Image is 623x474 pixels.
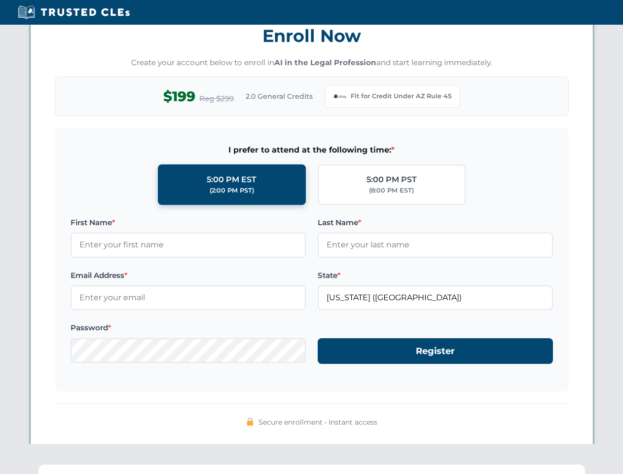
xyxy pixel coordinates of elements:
[71,233,306,257] input: Enter your first name
[199,93,234,105] span: Reg $299
[246,91,313,102] span: 2.0 General Credits
[366,173,417,186] div: 5:00 PM PST
[274,58,376,67] strong: AI in the Legal Profession
[71,144,553,157] span: I prefer to attend at the following time:
[210,186,254,196] div: (2:00 PM PST)
[163,85,195,108] span: $199
[333,89,347,103] img: Arizona Bar
[71,322,306,334] label: Password
[318,270,553,281] label: State
[258,417,377,428] span: Secure enrollment • Instant access
[318,338,553,364] button: Register
[246,418,254,426] img: 🔒
[369,186,414,196] div: (8:00 PM EST)
[71,270,306,281] label: Email Address
[318,217,553,229] label: Last Name
[55,20,569,51] h3: Enroll Now
[55,57,569,69] p: Create your account below to enroll in and start learning immediately.
[71,217,306,229] label: First Name
[71,285,306,310] input: Enter your email
[207,173,257,186] div: 5:00 PM EST
[318,285,553,310] input: Arizona (AZ)
[15,5,133,20] img: Trusted CLEs
[351,91,451,101] span: Fit for Credit Under AZ Rule 45
[318,233,553,257] input: Enter your last name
